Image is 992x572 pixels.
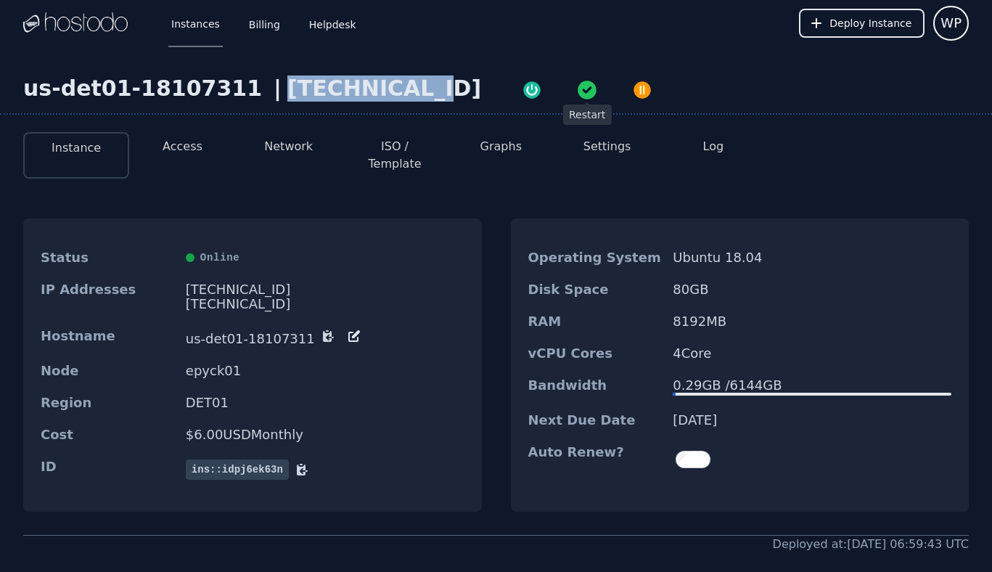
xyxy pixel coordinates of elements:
button: Deploy Instance [799,9,925,38]
dt: Hostname [41,329,174,346]
dd: DET01 [186,396,464,410]
div: | [268,75,287,102]
div: [TECHNICAL_ID] [186,282,464,297]
dt: IP Addresses [41,282,174,311]
div: [TECHNICAL_ID] [287,75,481,102]
span: ins::idpj6ek63n [186,459,289,480]
div: 0.29 GB / 6144 GB [673,378,951,393]
dd: [DATE] [673,413,951,428]
dt: RAM [528,314,662,329]
img: Power Off [632,80,652,100]
dt: Next Due Date [528,413,662,428]
button: Graphs [480,138,522,155]
button: User menu [933,6,969,41]
dd: 8192 MB [673,314,951,329]
dt: Disk Space [528,282,662,297]
img: Power On [522,80,542,100]
dd: 4 Core [673,346,951,361]
span: Deploy Instance [829,16,911,30]
div: [TECHNICAL_ID] [186,297,464,311]
img: Logo [23,12,128,34]
button: Network [264,138,313,155]
div: Online [186,250,464,265]
dd: epyck01 [186,364,464,378]
div: us-det01-18107311 [23,75,268,102]
button: ISO / Template [353,138,436,173]
dt: Auto Renew? [528,445,662,474]
dt: Region [41,396,174,410]
button: Power On [504,75,559,102]
dd: 80 GB [673,282,951,297]
dt: ID [41,459,174,480]
dd: $ 6.00 USD Monthly [186,428,464,442]
dt: Cost [41,428,174,442]
div: Deployed at: [DATE] 06:59:43 UTC [773,536,969,553]
dt: Bandwidth [528,378,662,396]
dt: Operating System [528,250,662,265]
dt: Status [41,250,174,265]
dd: us-det01-18107311 [186,329,464,346]
button: Power Off [615,75,670,102]
dt: Node [41,364,174,378]
button: Settings [583,138,631,155]
button: Log [703,138,724,155]
dd: Ubuntu 18.04 [673,250,951,265]
span: WP [940,13,962,33]
dt: vCPU Cores [528,346,662,361]
button: Instance [52,139,101,157]
button: Access [163,138,202,155]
